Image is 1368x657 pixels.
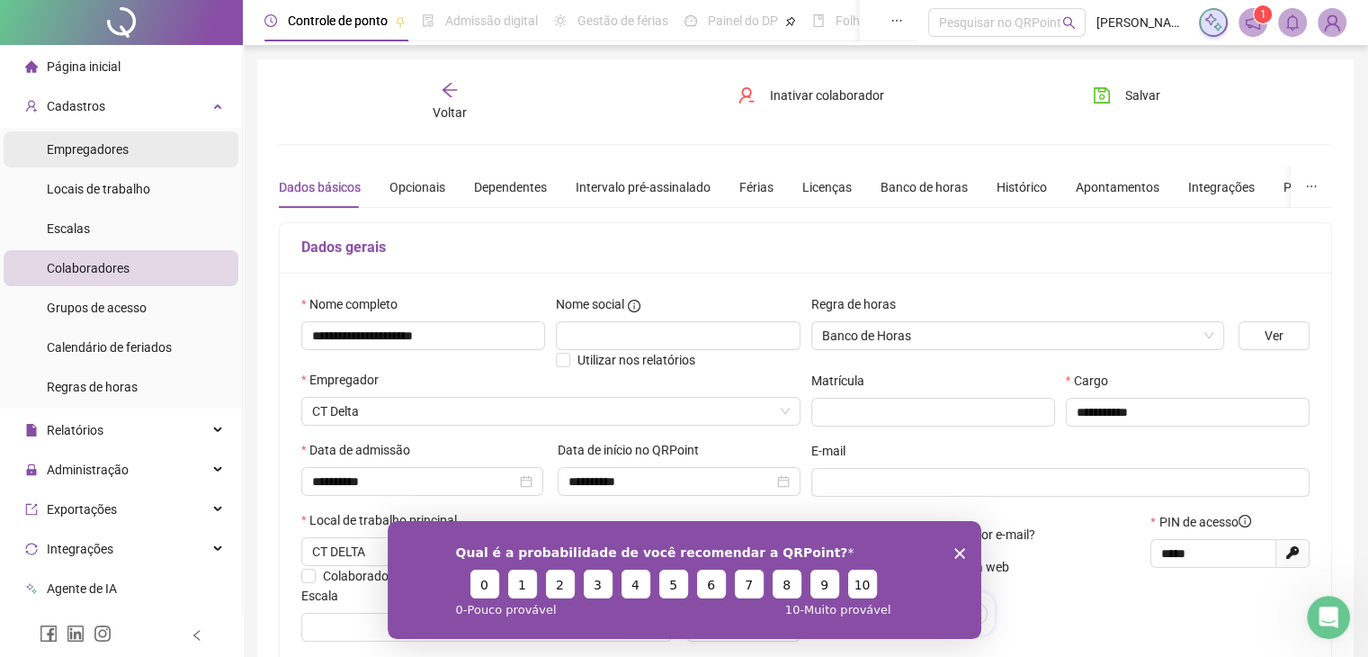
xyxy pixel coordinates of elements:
span: Agente de IA [47,581,117,596]
span: Utilizar nos relatórios [577,353,695,367]
span: Salvar [1125,85,1160,105]
span: lock [25,463,38,476]
span: Administração [47,463,129,477]
label: Data de início no QRPoint [558,440,711,460]
span: instagram [94,625,112,643]
span: Calendário de feriados [47,340,172,355]
span: search [1062,16,1076,30]
button: ellipsis [1291,166,1332,208]
span: save [1093,86,1111,104]
span: Voltar [433,105,467,120]
label: Nome completo [301,294,409,314]
label: Empregador [301,370,390,390]
span: facebook [40,625,58,643]
span: pushpin [785,16,796,27]
span: linkedin [67,625,85,643]
span: export [25,503,38,516]
sup: 1 [1254,5,1272,23]
label: Regra de horas [811,294,908,314]
button: Salvar [1079,81,1174,110]
div: Férias [739,177,773,197]
div: Apontamentos [1076,177,1159,197]
label: Local de trabalho principal [301,510,469,530]
button: Inativar colaborador [724,81,898,110]
span: RUA DA ESTAÇÃO 47 [312,538,661,565]
span: Relatórios [47,423,103,437]
span: Colaborador externo? [323,569,444,583]
span: Gestão de férias [577,13,668,28]
span: Cadastros [47,99,105,113]
span: Ver [1265,326,1283,346]
label: Cargo [1066,371,1120,391]
span: bell [1284,14,1301,31]
span: Regras de horas [47,380,138,394]
span: Colaboradores [47,261,130,275]
label: Escala [301,586,350,606]
div: Opcionais [389,177,445,197]
span: dashboard [684,14,697,27]
span: user-add [25,100,38,112]
span: CT Delta [312,398,790,425]
span: Nome social [556,294,624,314]
iframe: Intercom live chat [1307,596,1350,639]
div: Histórico [997,177,1047,197]
span: Folha de pagamento [836,13,951,28]
span: Exportações [47,502,117,517]
div: Dados básicos [279,177,361,197]
img: sparkle-icon.fc2bf0ac1784a2077858766a79e2daf3.svg [1203,13,1223,32]
div: Dependentes [474,177,547,197]
label: Matrícula [811,371,876,391]
span: user-delete [738,86,756,104]
div: Intervalo pré-assinalado [576,177,711,197]
span: sun [554,14,567,27]
span: pushpin [395,16,406,27]
h5: Dados gerais [301,237,1310,258]
span: Controle de ponto [288,13,388,28]
span: sync [25,543,38,555]
span: Integrações [47,542,113,556]
span: book [812,14,825,27]
span: arrow-left [441,81,459,99]
span: ellipsis [1305,180,1318,193]
span: home [25,60,38,73]
span: PIN de acesso [1159,512,1251,532]
button: Ver [1238,321,1310,350]
span: Inativar colaborador [770,85,884,105]
label: Data de admissão [301,440,422,460]
span: left [191,629,203,642]
span: Grupos de acesso [47,301,147,315]
div: Licenças [802,177,852,197]
iframe: Pesquisa da QRPoint [388,521,981,639]
span: Admissão digital [445,13,538,28]
span: Banco de Horas [822,322,1213,349]
span: Empregadores [47,142,129,157]
span: info-circle [628,300,640,312]
span: 1 [1260,8,1266,21]
span: file-done [422,14,434,27]
img: 88375 [1319,9,1346,36]
span: ellipsis [890,14,903,27]
span: Página inicial [47,59,121,74]
span: Escalas [47,221,90,236]
label: E-mail [811,441,857,461]
span: Painel do DP [708,13,778,28]
div: Integrações [1188,177,1255,197]
span: [PERSON_NAME] - CT Delta [1096,13,1188,32]
span: Locais de trabalho [47,182,150,196]
span: file [25,424,38,436]
span: info-circle [1238,515,1251,527]
div: Preferências [1283,177,1354,197]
